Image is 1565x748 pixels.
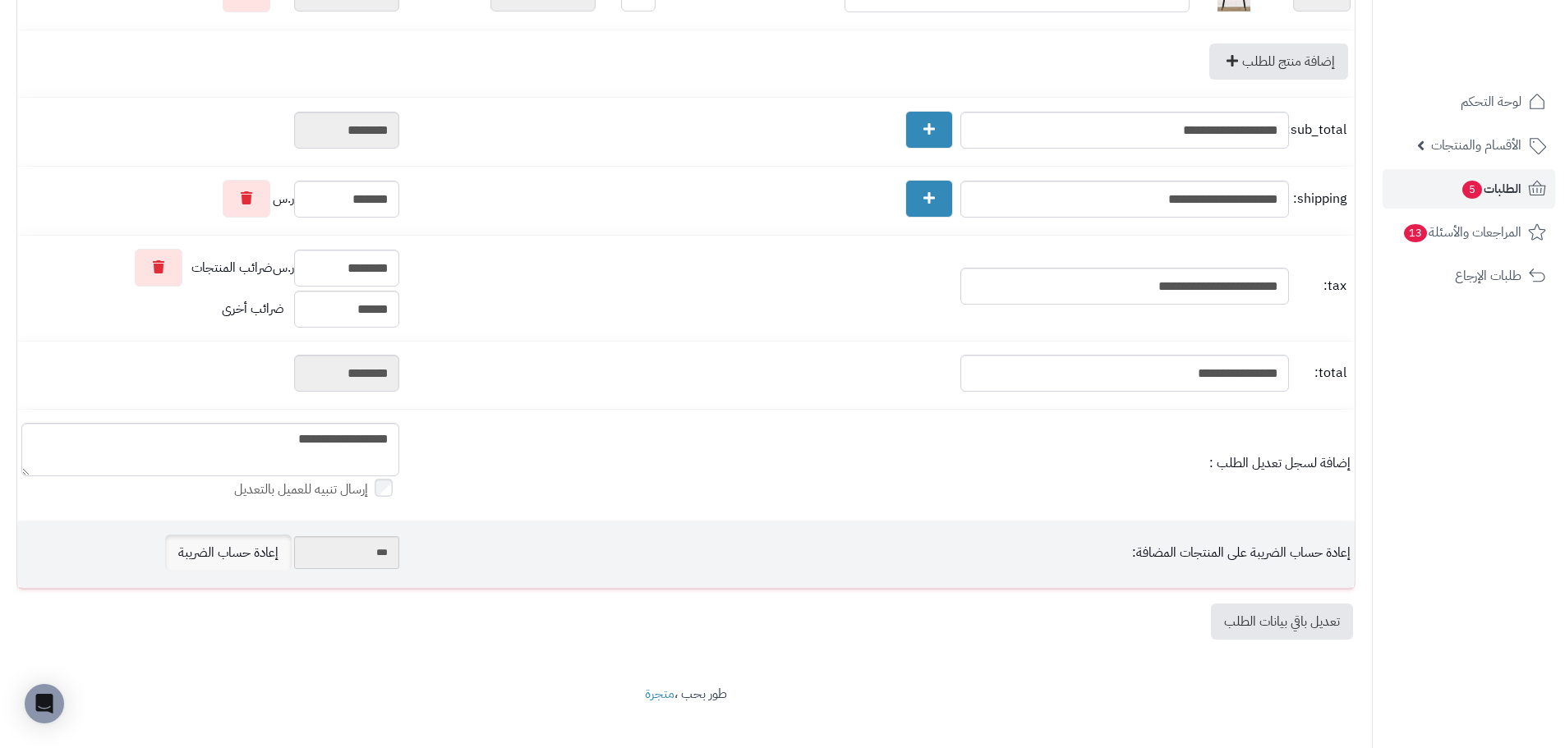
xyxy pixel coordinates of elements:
a: المراجعات والأسئلة13 [1383,213,1555,252]
span: total: [1293,364,1346,383]
a: متجرة [645,684,674,704]
div: إضافة لسجل تعديل الطلب : [407,454,1351,473]
span: 13 [1404,224,1427,242]
div: إعادة حساب الضريبة على المنتجات المضافة: [407,544,1351,562]
span: الأقسام والمنتجات [1431,134,1521,157]
span: المراجعات والأسئلة [1402,221,1521,244]
span: ضرائب أخرى [222,299,284,319]
a: تعديل باقي بيانات الطلب [1211,603,1353,640]
span: طلبات الإرجاع [1455,264,1521,287]
span: sub_total: [1293,121,1346,140]
span: ضرائب المنتجات [191,259,273,278]
span: لوحة التحكم [1461,90,1521,113]
a: طلبات الإرجاع [1383,256,1555,296]
input: إرسال تنبيه للعميل بالتعديل [375,479,393,497]
span: الطلبات [1461,177,1521,200]
div: Open Intercom Messenger [25,684,64,723]
label: إرسال تنبيه للعميل بالتعديل [234,480,399,499]
a: إضافة منتج للطلب [1209,44,1348,80]
span: tax: [1293,277,1346,296]
div: ر.س [21,249,399,287]
span: 5 [1462,181,1482,199]
a: إعادة حساب الضريبة [165,535,292,571]
a: لوحة التحكم [1383,82,1555,122]
div: ر.س [21,180,399,218]
span: shipping: [1293,190,1346,209]
a: الطلبات5 [1383,169,1555,209]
